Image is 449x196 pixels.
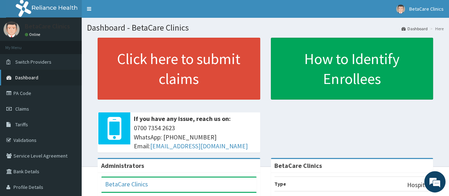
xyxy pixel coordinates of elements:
[407,180,429,190] p: Hospital
[15,74,38,81] span: Dashboard
[105,180,148,188] a: BetaCare Clinics
[134,123,257,151] span: 0700 7354 2623 WhatsApp: [PHONE_NUMBER] Email:
[271,38,433,100] a: How to Identify Enrollees
[15,106,29,112] span: Claims
[4,21,20,37] img: User Image
[37,40,119,49] div: Chat with us now
[396,5,405,14] img: User Image
[150,142,248,150] a: [EMAIL_ADDRESS][DOMAIN_NAME]
[101,161,144,170] b: Administrators
[274,161,322,170] strong: BetaCare Clinics
[25,23,70,30] p: BetaCare Clinics
[15,59,51,65] span: Switch Providers
[428,26,444,32] li: Here
[116,4,133,21] div: Minimize live chat window
[15,121,28,128] span: Tariffs
[87,23,444,32] h1: Dashboard - BetaCare Clinics
[409,6,444,12] span: BetaCare Clinics
[401,26,428,32] a: Dashboard
[98,38,260,100] a: Click here to submit claims
[4,125,135,150] textarea: Type your message and hit 'Enter'
[134,115,231,123] b: If you have any issue, reach us on:
[41,55,98,127] span: We're online!
[13,36,29,53] img: d_794563401_company_1708531726252_794563401
[25,32,42,37] a: Online
[274,181,286,187] b: Type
